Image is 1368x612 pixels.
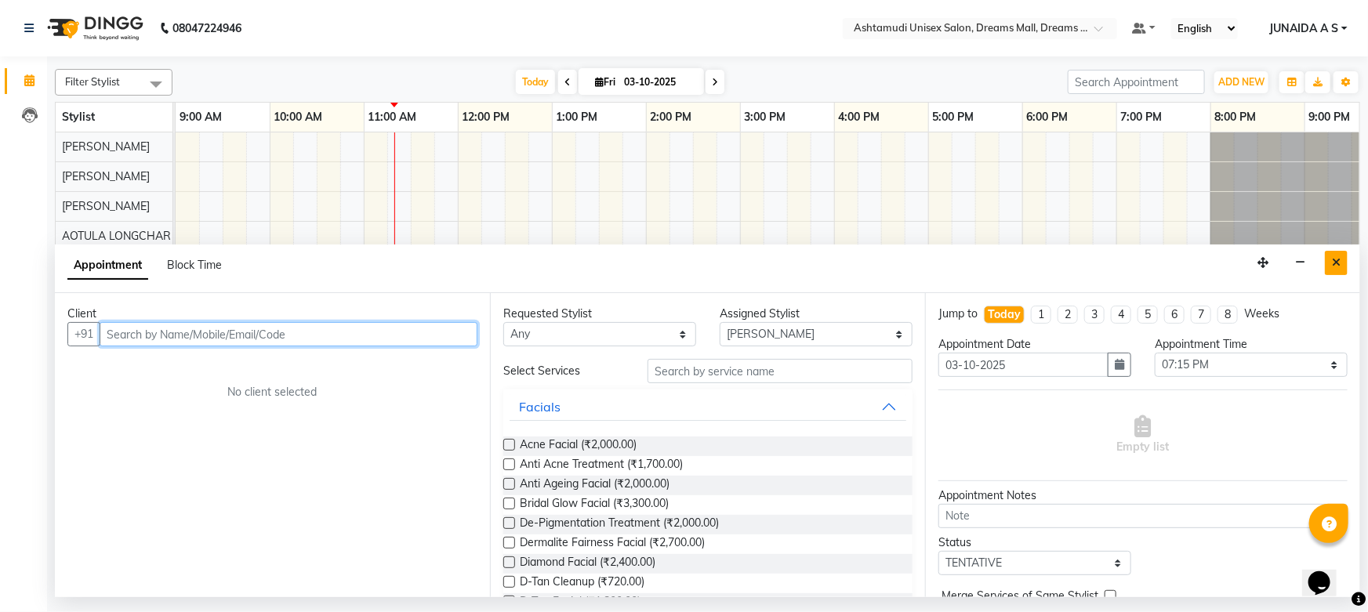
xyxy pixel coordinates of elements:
[835,106,884,129] a: 4:00 PM
[492,363,636,379] div: Select Services
[1305,106,1355,129] a: 9:00 PM
[1211,106,1261,129] a: 8:00 PM
[1244,306,1279,322] div: Weeks
[40,6,147,50] img: logo
[1117,106,1167,129] a: 7:00 PM
[520,436,637,456] span: Acne Facial (₹2,000.00)
[62,110,95,124] span: Stylist
[62,169,150,183] span: [PERSON_NAME]
[619,71,698,94] input: 2025-10-03
[1116,415,1169,455] span: Empty list
[1138,306,1158,324] li: 5
[988,306,1021,323] div: Today
[167,258,222,272] span: Block Time
[929,106,978,129] a: 5:00 PM
[516,70,555,94] span: Today
[520,574,644,593] span: D-Tan Cleanup (₹720.00)
[938,306,978,322] div: Jump to
[270,106,327,129] a: 10:00 AM
[100,322,477,346] input: Search by Name/Mobile/Email/Code
[67,252,148,280] span: Appointment
[520,476,669,495] span: Anti Ageing Facial (₹2,000.00)
[520,456,683,476] span: Anti Acne Treatment (₹1,700.00)
[1218,76,1265,88] span: ADD NEW
[720,306,913,322] div: Assigned Stylist
[105,384,440,400] div: No client selected
[520,534,705,554] span: Dermalite Fairness Facial (₹2,700.00)
[503,306,696,322] div: Requested Stylist
[519,397,561,416] div: Facials
[648,359,913,383] input: Search by service name
[1111,306,1131,324] li: 4
[520,515,719,534] span: De-Pigmentation Treatment (₹2,000.00)
[62,139,150,154] span: [PERSON_NAME]
[176,106,226,129] a: 9:00 AM
[510,393,906,421] button: Facials
[1302,549,1352,596] iframe: chat widget
[1084,306,1105,324] li: 3
[1269,20,1338,37] span: JUNAIDA A S
[1164,306,1185,324] li: 6
[938,336,1131,353] div: Appointment Date
[67,322,100,346] button: +91
[365,106,421,129] a: 11:00 AM
[1031,306,1051,324] li: 1
[938,487,1348,504] div: Appointment Notes
[520,554,655,574] span: Diamond Facial (₹2,400.00)
[647,106,696,129] a: 2:00 PM
[1217,306,1238,324] li: 8
[65,75,120,88] span: Filter Stylist
[1058,306,1078,324] li: 2
[459,106,514,129] a: 12:00 PM
[1023,106,1072,129] a: 6:00 PM
[62,199,150,213] span: [PERSON_NAME]
[1325,251,1348,275] button: Close
[1191,306,1211,324] li: 7
[520,495,669,515] span: Bridal Glow Facial (₹3,300.00)
[591,76,619,88] span: Fri
[1155,336,1348,353] div: Appointment Time
[938,534,1131,551] div: Status
[62,229,171,243] span: AOTULA LONGCHAR
[942,588,1098,607] span: Merge Services of Same Stylist
[172,6,241,50] b: 08047224946
[67,306,477,322] div: Client
[938,353,1109,377] input: yyyy-mm-dd
[741,106,790,129] a: 3:00 PM
[553,106,602,129] a: 1:00 PM
[1214,71,1268,93] button: ADD NEW
[1068,70,1205,94] input: Search Appointment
